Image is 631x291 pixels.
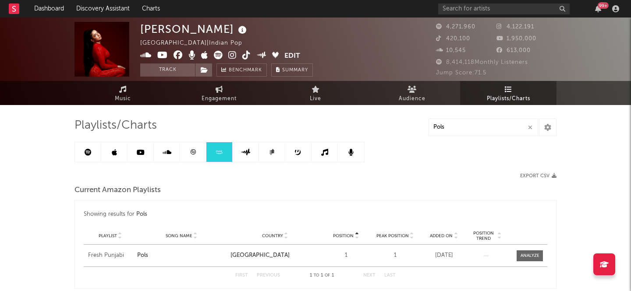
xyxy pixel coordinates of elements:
span: Engagement [202,94,237,104]
button: Track [140,63,195,77]
span: Jump Score: 71.5 [436,70,486,76]
span: to [314,273,319,277]
a: Music [74,81,171,105]
button: Summary [271,63,313,77]
a: Fresh Punjabi [88,251,133,260]
button: Next [363,273,376,278]
a: Engagement [171,81,267,105]
button: Edit [284,51,300,62]
a: Playlists/Charts [460,81,557,105]
span: Position [333,233,354,238]
span: 420,100 [436,36,470,42]
a: Pols [137,251,226,260]
button: Previous [257,273,280,278]
span: 8,414,118 Monthly Listeners [436,60,528,65]
div: 1 [324,251,369,260]
button: Last [384,273,396,278]
span: Benchmark [229,65,262,76]
div: [GEOGRAPHIC_DATA] [230,251,319,260]
a: Live [267,81,364,105]
div: Pols [136,209,147,220]
span: Playlists/Charts [74,120,157,131]
span: 4,122,191 [496,24,534,30]
div: 1 [373,251,418,260]
span: Current Amazon Playlists [74,185,161,196]
span: of [325,273,330,277]
input: Search Playlists/Charts [429,119,538,136]
span: Song Name [166,233,192,238]
span: Audience [399,94,425,104]
span: 10,545 [436,48,466,53]
span: 1,950,000 [496,36,536,42]
div: Showing results for [84,209,547,220]
span: Country [262,233,283,238]
span: 613,000 [496,48,531,53]
div: [PERSON_NAME] [140,22,249,36]
button: 99+ [595,5,601,12]
button: Export CSV [520,173,557,179]
span: Live [310,94,321,104]
span: 4,271,960 [436,24,475,30]
div: 1 1 1 [298,270,346,281]
a: Benchmark [216,63,267,77]
span: Position Trend [471,231,496,241]
div: 99 + [598,2,609,9]
a: Audience [364,81,460,105]
div: [DATE] [422,251,466,260]
input: Search for artists [438,4,570,14]
span: Music [115,94,131,104]
span: Playlist [99,233,117,238]
span: Playlists/Charts [487,94,530,104]
button: First [235,273,248,278]
div: [GEOGRAPHIC_DATA] | Indian Pop [140,38,252,49]
span: Summary [282,68,308,73]
span: Peak Position [376,233,409,238]
span: Added On [430,233,453,238]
